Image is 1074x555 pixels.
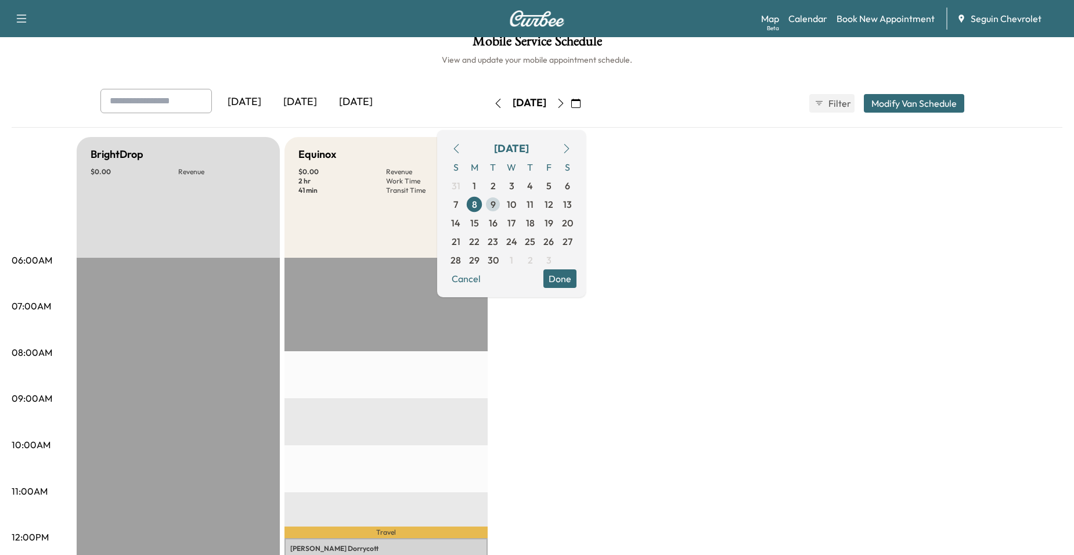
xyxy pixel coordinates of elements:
[507,216,516,230] span: 17
[298,167,386,176] p: $ 0.00
[298,186,386,195] p: 41 min
[491,197,496,211] span: 9
[510,253,513,267] span: 1
[12,438,51,452] p: 10:00AM
[563,235,572,248] span: 27
[837,12,935,26] a: Book New Appointment
[543,269,576,288] button: Done
[12,391,52,405] p: 09:00AM
[809,94,855,113] button: Filter
[290,544,482,553] p: [PERSON_NAME] Dorrycott
[178,167,266,176] p: Revenue
[284,527,488,538] p: Travel
[545,216,553,230] span: 19
[563,197,572,211] span: 13
[470,216,479,230] span: 15
[521,158,539,176] span: T
[788,12,827,26] a: Calendar
[12,54,1062,66] h6: View and update your mobile appointment schedule.
[473,179,476,193] span: 1
[488,235,498,248] span: 23
[450,253,461,267] span: 28
[469,235,480,248] span: 22
[217,89,272,116] div: [DATE]
[386,167,474,176] p: Revenue
[12,253,52,267] p: 06:00AM
[484,158,502,176] span: T
[469,253,480,267] span: 29
[91,167,178,176] p: $ 0.00
[494,140,529,157] div: [DATE]
[864,94,964,113] button: Modify Van Schedule
[451,216,460,230] span: 14
[509,179,514,193] span: 3
[386,176,474,186] p: Work Time
[525,235,535,248] span: 25
[526,216,535,230] span: 18
[452,179,460,193] span: 31
[472,197,477,211] span: 8
[446,269,486,288] button: Cancel
[509,10,565,27] img: Curbee Logo
[452,235,460,248] span: 21
[12,484,48,498] p: 11:00AM
[465,158,484,176] span: M
[513,96,546,110] div: [DATE]
[527,197,534,211] span: 11
[489,216,498,230] span: 16
[12,530,49,544] p: 12:00PM
[298,146,336,163] h5: Equinox
[828,96,849,110] span: Filter
[328,89,384,116] div: [DATE]
[12,34,1062,54] h1: Mobile Service Schedule
[12,345,52,359] p: 08:00AM
[12,299,51,313] p: 07:00AM
[767,24,779,33] div: Beta
[502,158,521,176] span: W
[491,179,496,193] span: 2
[546,253,552,267] span: 3
[298,176,386,186] p: 2 hr
[971,12,1041,26] span: Seguin Chevrolet
[543,235,554,248] span: 26
[386,186,474,195] p: Transit Time
[546,179,552,193] span: 5
[761,12,779,26] a: MapBeta
[91,146,143,163] h5: BrightDrop
[528,253,533,267] span: 2
[506,235,517,248] span: 24
[453,197,458,211] span: 7
[272,89,328,116] div: [DATE]
[562,216,573,230] span: 20
[527,179,533,193] span: 4
[539,158,558,176] span: F
[488,253,499,267] span: 30
[507,197,516,211] span: 10
[446,158,465,176] span: S
[545,197,553,211] span: 12
[558,158,576,176] span: S
[565,179,570,193] span: 6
